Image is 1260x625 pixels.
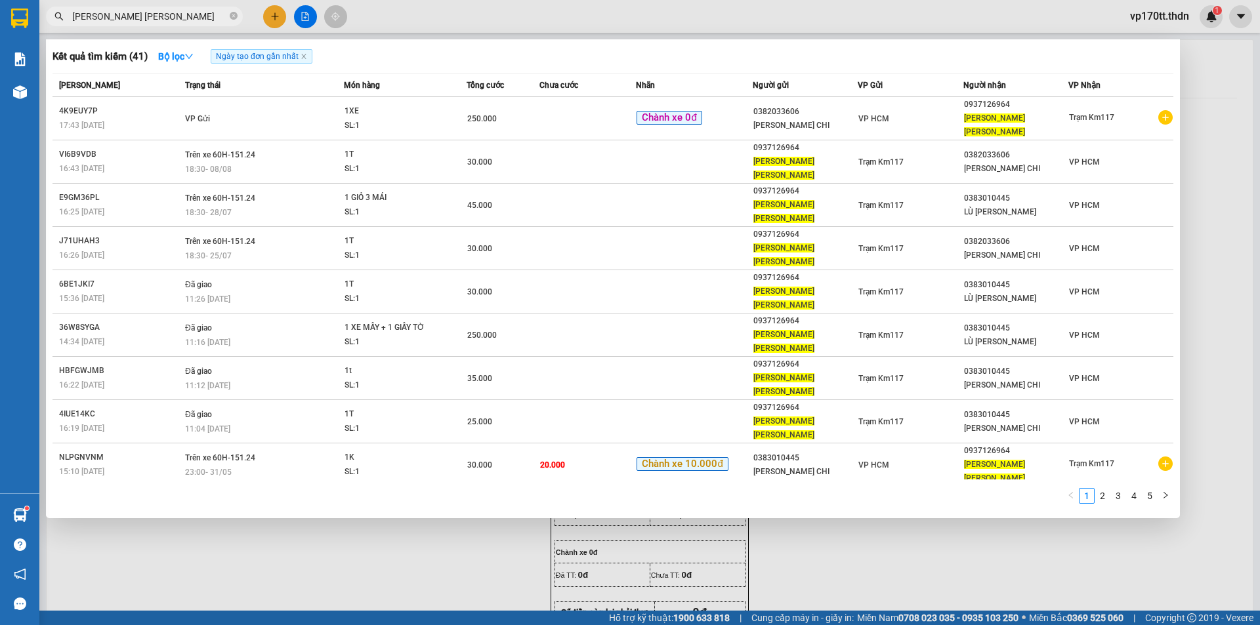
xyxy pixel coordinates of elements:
[52,50,148,64] h3: Kết quả tìm kiếm ( 41 )
[5,54,30,62] span: VP Gửi:
[1158,488,1173,504] li: Next Page
[25,506,29,510] sup: 1
[964,365,1068,378] div: 0383010445
[753,330,814,353] span: [PERSON_NAME] [PERSON_NAME]
[467,374,492,383] span: 35.000
[753,141,857,155] div: 0937126964
[1069,157,1100,167] span: VP HCM
[858,157,904,167] span: Trạm Km117
[59,364,181,378] div: HBFGWJMB
[964,98,1068,111] div: 0937126964
[59,104,181,118] div: 4K9EUY7P
[753,184,857,198] div: 0937126964
[185,381,230,390] span: 11:12 [DATE]
[184,52,194,61] span: down
[753,157,814,180] span: [PERSON_NAME] [PERSON_NAME]
[1110,488,1126,504] li: 3
[637,111,702,125] span: Chành xe 0đ
[1158,488,1173,504] button: right
[185,294,230,304] span: 11:26 [DATE]
[59,191,181,205] div: E9GM36PL
[185,208,232,217] span: 18:30 - 28/07
[963,81,1006,90] span: Người nhận
[1069,459,1114,468] span: Trạm Km117
[130,54,189,62] span: NM Thuận Hương
[11,9,28,28] img: logo-vxr
[185,323,212,333] span: Đã giao
[1079,488,1095,504] li: 1
[59,207,104,216] span: 16:25 [DATE]
[964,460,1025,483] span: [PERSON_NAME] [PERSON_NAME]
[753,373,814,396] span: [PERSON_NAME] [PERSON_NAME]
[59,121,104,130] span: 17:43 [DATE]
[59,424,104,433] span: 16:19 [DATE]
[185,280,212,289] span: Đã giao
[753,401,857,414] div: 0937126964
[185,114,210,123] span: VP Gửi
[345,191,443,205] div: 1 GIỎ 3 MÁI
[13,508,27,522] img: warehouse-icon
[964,249,1068,262] div: [PERSON_NAME] CHI
[964,113,1025,136] span: [PERSON_NAME] [PERSON_NAME]
[1162,491,1169,499] span: right
[185,410,212,419] span: Đã giao
[13,85,27,99] img: warehouse-icon
[345,104,443,119] div: 1XE
[59,294,104,303] span: 15:36 [DATE]
[637,457,728,472] span: Chành xe 10.000đ
[59,451,181,464] div: NLPGNVNM
[1069,374,1100,383] span: VP HCM
[467,460,492,470] span: 30.000
[964,235,1068,249] div: 0382033606
[1142,488,1158,504] li: 5
[540,460,565,470] span: 20.000
[964,408,1068,422] div: 0383010445
[185,367,212,376] span: Đã giao
[1158,456,1173,471] span: plus-circle
[345,378,443,393] div: SL: 1
[1095,488,1110,504] li: 2
[753,357,857,371] div: 0937126964
[59,467,104,476] span: 15:10 [DATE]
[1095,489,1110,503] a: 2
[72,9,227,24] input: Tìm tên, số ĐT hoặc mã đơn
[467,201,492,210] span: 45.000
[636,81,655,90] span: Nhãn
[345,205,443,220] div: SL: 1
[344,81,380,90] span: Món hàng
[753,314,857,328] div: 0937126964
[59,164,104,173] span: 16:43 [DATE]
[185,165,232,174] span: 18:30 - 08/08
[964,422,1068,435] div: [PERSON_NAME] CHI
[345,234,443,249] div: 1T
[1127,489,1141,503] a: 4
[753,287,814,310] span: [PERSON_NAME] [PERSON_NAME]
[345,335,443,350] div: SL: 1
[858,114,889,123] span: VP HCM
[211,49,312,64] span: Ngày tạo đơn gần nhất
[345,321,443,335] div: 1 XE MẤY + 1 GIẤY TỜ
[1126,488,1142,504] li: 4
[858,287,904,296] span: Trạm Km117
[59,148,181,161] div: VI6B9VDB
[59,277,181,291] div: 6BE1JKI7
[185,468,232,477] span: 23:00 - 31/05
[858,374,904,383] span: Trạm Km117
[100,70,175,101] span: [STREET_ADDRESS][PERSON_NAME][PERSON_NAME], [GEOGRAPHIC_DATA]
[1069,113,1114,122] span: Trạm Km117
[753,81,789,90] span: Người gửi
[964,378,1068,392] div: [PERSON_NAME] CHI
[345,407,443,422] div: 1T
[345,364,443,378] div: 1t
[59,321,181,334] div: 36W8SYGA
[59,234,181,248] div: J71UHAH3
[539,81,578,90] span: Chưa cước
[467,244,492,253] span: 30.000
[1080,489,1094,503] a: 1
[185,251,232,260] span: 18:30 - 25/07
[753,243,814,266] span: [PERSON_NAME] [PERSON_NAME]
[59,81,120,90] span: [PERSON_NAME]
[345,148,443,162] div: 1T
[345,162,443,176] div: SL: 1
[148,46,204,67] button: Bộ lọcdown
